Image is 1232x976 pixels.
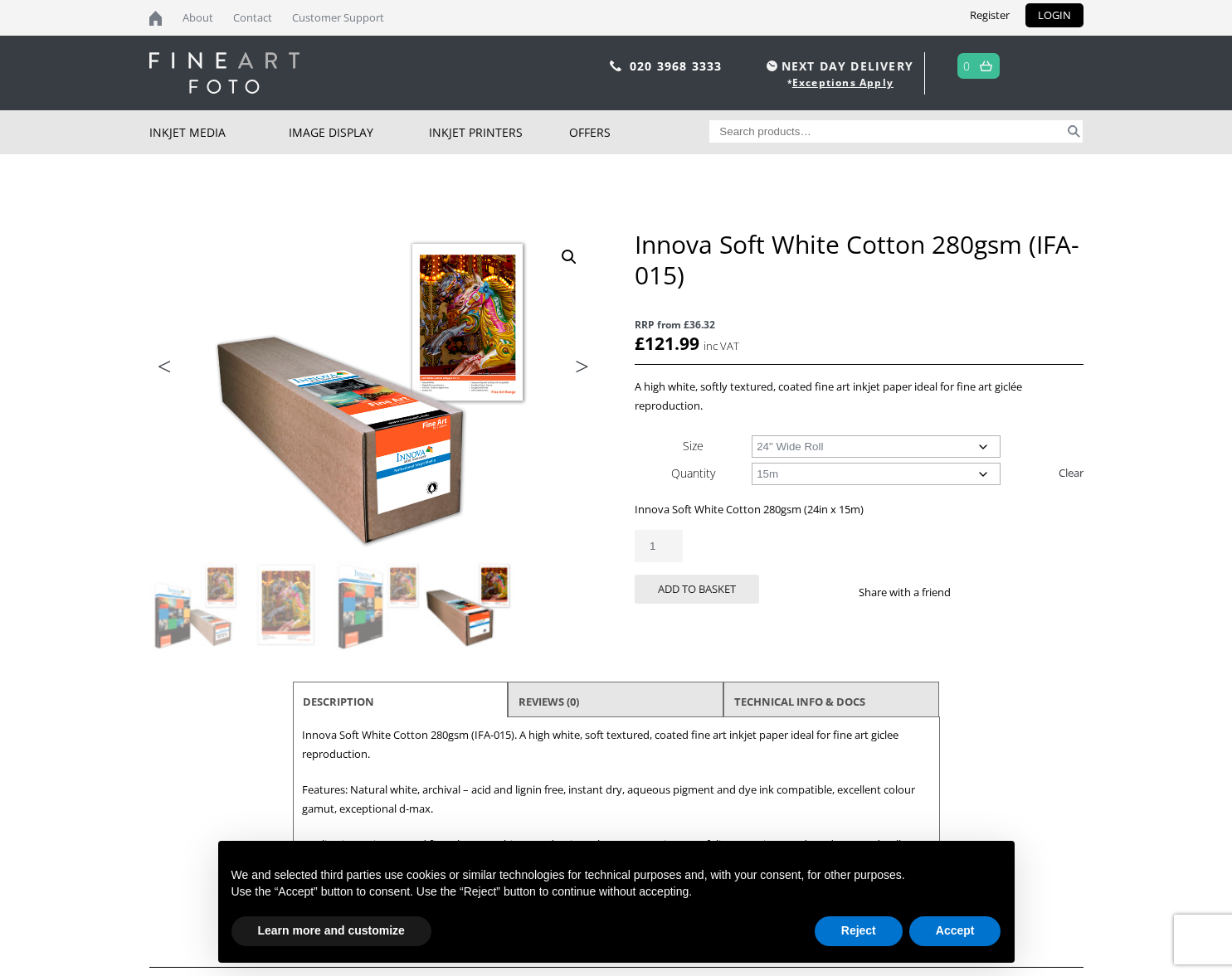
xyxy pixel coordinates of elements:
p: We and selected third parties use cookies or similar technologies for technical purposes and, wit... [231,867,1001,884]
h1: Innova Soft White Cotton 280gsm (IFA-015) [635,229,1083,290]
a: Description [303,687,374,716]
p: Innova Soft White Cotton 280gsm (24in x 15m) [635,500,1083,519]
img: email sharing button [1010,585,1024,599]
a: Exceptions Apply [792,75,894,90]
img: phone.svg [610,61,621,71]
button: Accept [909,916,1001,946]
a: Inkjet Printers [429,110,569,154]
img: time.svg [767,61,777,71]
label: Quantity [671,465,715,481]
button: Reject [815,916,903,946]
button: Search [1064,120,1083,143]
img: twitter sharing button [991,585,1004,599]
input: Search products… [709,120,1064,143]
span: RRP from £36.32 [635,315,1083,334]
img: Innova Soft White Cotton 280gsm (IFA-015) - Image 3 [333,561,422,650]
a: TECHNICAL INFO & DOCS [734,687,865,716]
a: 020 3968 3333 [630,58,723,74]
a: Register [957,3,1022,27]
input: Product quantity [635,530,683,562]
div: Notice [205,828,1028,976]
a: Offers [569,110,709,154]
a: Reviews (0) [519,687,579,716]
button: Add to basket [635,575,759,604]
p: Innova Soft White Cotton 280gsm (IFA-015). A high white, soft textured, coated fine art inkjet pa... [302,726,931,764]
p: A high white, softly textured, coated fine art inkjet paper ideal for fine art giclée reproduction. [635,377,1083,415]
img: basket.svg [980,61,992,71]
span: NEXT DAY DELIVERY [762,56,913,75]
a: 0 [963,54,971,78]
span: £ [635,332,645,355]
img: Innova Soft White Cotton 280gsm (IFA-015) - Image 4 [424,561,514,650]
img: facebook sharing button [971,585,984,599]
img: logo-white.svg [149,52,299,94]
a: View full-screen image gallery [554,242,584,272]
p: Use the “Accept” button to consent. Use the “Reject” button to continue without accepting. [231,884,1001,901]
a: Image Display [289,110,429,154]
bdi: 121.99 [635,332,699,355]
label: Size [683,438,704,454]
p: Share with a friend [859,583,971,602]
img: Innova Soft White Cotton 280gsm (IFA-015) [150,561,240,650]
h2: Related products [149,940,1083,968]
a: Clear options [1059,459,1083,486]
a: Inkjet Media [149,110,290,154]
img: Innova Soft White Cotton 280gsm (IFA-015) - Image 2 [241,561,331,650]
button: Learn more and customize [231,916,431,946]
p: Features: Natural white, archival – acid and lignin free, instant dry, aqueous pigment and dye in... [302,780,931,818]
a: LOGIN [1025,3,1083,27]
